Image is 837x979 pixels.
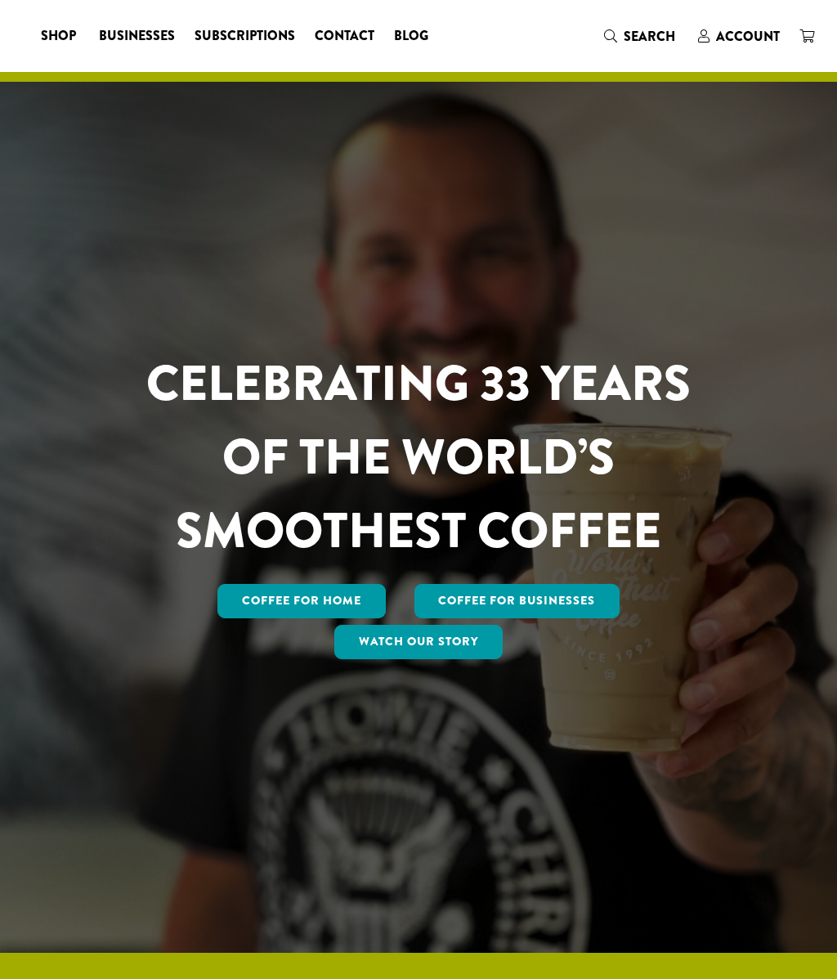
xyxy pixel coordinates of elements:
a: Search [594,23,688,50]
a: Shop [31,23,89,49]
span: Subscriptions [195,26,295,47]
span: Businesses [99,26,175,47]
span: Contact [315,26,374,47]
span: Shop [41,26,76,47]
a: Coffee For Businesses [414,584,620,618]
span: Search [624,27,675,46]
a: Watch Our Story [334,625,503,659]
a: Coffee for Home [217,584,386,618]
span: Account [716,27,780,46]
span: Blog [394,26,428,47]
h1: CELEBRATING 33 YEARS OF THE WORLD’S SMOOTHEST COFFEE [114,347,723,568]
